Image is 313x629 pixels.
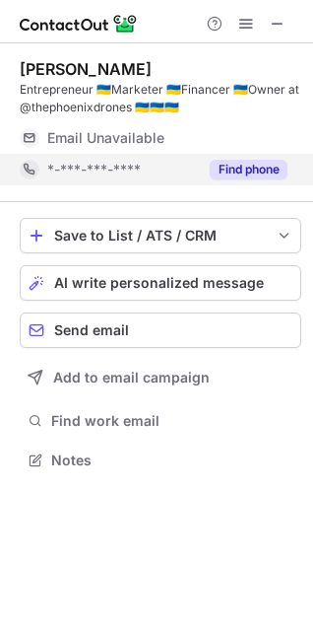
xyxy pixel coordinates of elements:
img: ContactOut v5.3.10 [20,12,138,35]
span: Send email [54,322,129,338]
button: Find work email [20,407,301,435]
span: AI write personalized message [54,275,264,291]
button: save-profile-one-click [20,218,301,253]
span: Find work email [51,412,293,430]
button: AI write personalized message [20,265,301,301]
button: Send email [20,313,301,348]
div: [PERSON_NAME] [20,59,152,79]
span: Add to email campaign [53,370,210,385]
button: Reveal Button [210,160,287,179]
button: Notes [20,447,301,474]
span: Notes [51,452,293,469]
div: Save to List / ATS / CRM [54,228,267,244]
button: Add to email campaign [20,360,301,395]
div: Entrepreneur 🇺🇦Marketer 🇺🇦Financer 🇺🇦Owner at @thephoenixdrones 🇺🇦🇺🇦🇺🇦 [20,81,301,116]
span: Email Unavailable [47,129,164,147]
